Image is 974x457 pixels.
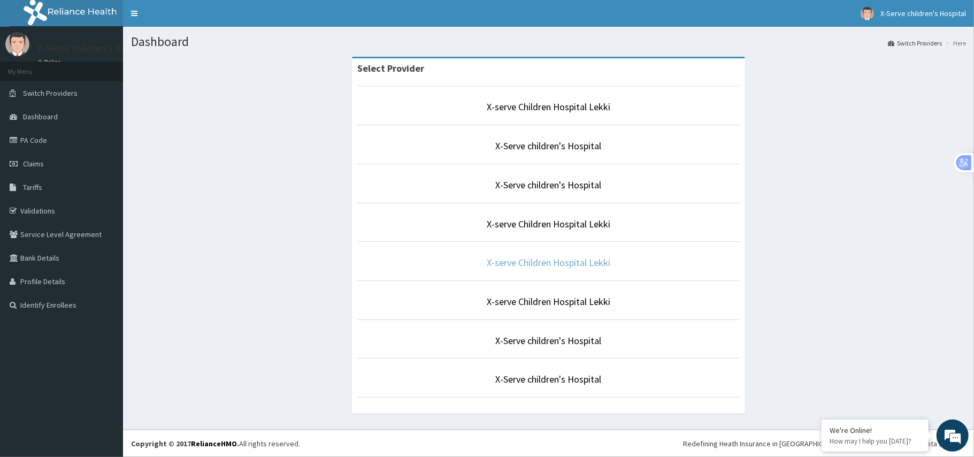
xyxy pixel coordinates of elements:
a: X-Serve children's Hospital [496,334,602,347]
span: Tariffs [23,182,42,192]
div: Minimize live chat window [175,5,201,31]
a: X-serve Children Hospital Lekki [487,218,610,230]
strong: Copyright © 2017 . [131,439,239,448]
a: X-Serve children's Hospital [496,373,602,385]
p: How may I help you today? [830,437,921,446]
span: Dashboard [23,112,58,121]
img: d_794563401_company_1708531726252_794563401 [20,54,43,80]
strong: Select Provider [357,62,424,74]
a: RelianceHMO [191,439,237,448]
a: X-Serve children's Hospital [496,140,602,152]
span: Switch Providers [23,88,78,98]
footer: All rights reserved. [123,430,974,457]
div: Chat with us now [56,60,180,74]
img: User Image [861,7,874,20]
a: Switch Providers [888,39,942,48]
span: Claims [23,159,44,169]
div: Redefining Heath Insurance in [GEOGRAPHIC_DATA] using Telemedicine and Data Science! [683,438,966,449]
a: X-serve Children Hospital Lekki [487,101,610,113]
p: X-Serve children's Hospital [37,43,150,53]
li: Here [943,39,966,48]
img: User Image [5,32,29,56]
span: We're online! [62,135,148,243]
textarea: Type your message and hit 'Enter' [5,292,204,330]
div: We're Online! [830,425,921,435]
a: X-serve Children Hospital Lekki [487,256,610,269]
span: X-Serve children's Hospital [880,9,966,18]
a: X-serve Children Hospital Lekki [487,295,610,308]
a: Online [37,58,63,66]
h1: Dashboard [131,35,966,49]
a: X-Serve children's Hospital [496,179,602,191]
